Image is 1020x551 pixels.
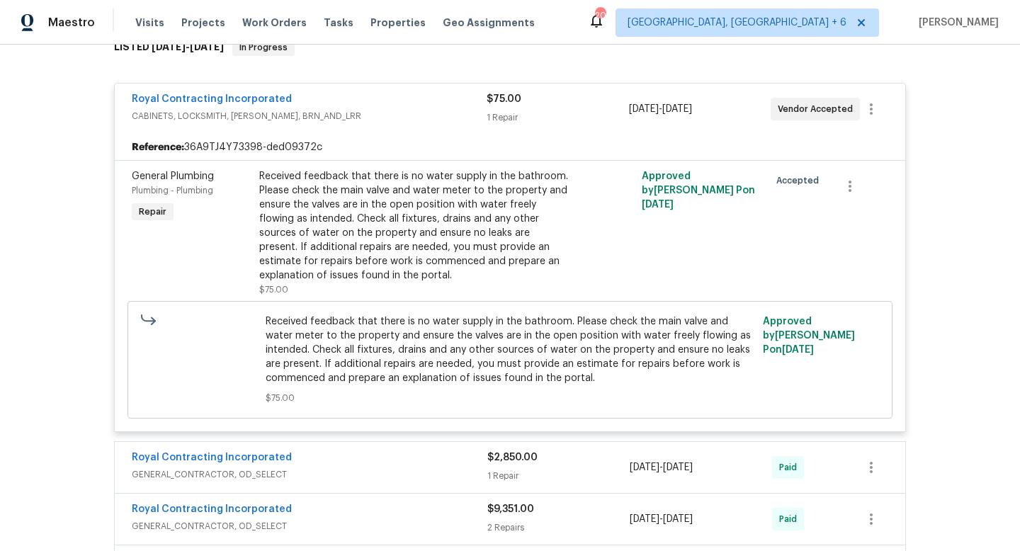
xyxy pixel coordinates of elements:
span: General Plumbing [132,171,214,181]
span: [DATE] [152,42,186,52]
span: - [152,42,224,52]
span: GENERAL_CONTRACTOR, OD_SELECT [132,467,487,482]
span: Paid [779,512,803,526]
span: $2,850.00 [487,453,538,462]
span: [DATE] [663,514,693,524]
span: GENERAL_CONTRACTOR, OD_SELECT [132,519,487,533]
span: Approved by [PERSON_NAME] P on [763,317,855,355]
span: Paid [779,460,803,475]
span: $75.00 [266,391,755,405]
span: [DATE] [782,345,814,355]
span: - [630,460,693,475]
a: Royal Contracting Incorporated [132,94,292,104]
span: [DATE] [630,462,659,472]
span: Repair [133,205,172,219]
a: Royal Contracting Incorporated [132,504,292,514]
span: Approved by [PERSON_NAME] P on [642,171,755,210]
div: Received feedback that there is no water supply in the bathroom. Please check the main valve and ... [259,169,569,283]
span: Tasks [324,18,353,28]
h6: LISTED [114,39,224,56]
span: Visits [135,16,164,30]
span: [DATE] [629,104,659,114]
span: - [630,512,693,526]
span: - [629,102,692,116]
span: Plumbing - Plumbing [132,186,213,195]
span: CABINETS, LOCKSMITH, [PERSON_NAME], BRN_AND_LRR [132,109,487,123]
span: Vendor Accepted [778,102,858,116]
span: Properties [370,16,426,30]
span: [DATE] [642,200,674,210]
a: Royal Contracting Incorporated [132,453,292,462]
span: [DATE] [630,514,659,524]
div: 2 Repairs [487,521,630,535]
span: Received feedback that there is no water supply in the bathroom. Please check the main valve and ... [266,314,755,385]
div: 1 Repair [487,110,628,125]
span: $9,351.00 [487,504,534,514]
span: Maestro [48,16,95,30]
span: $75.00 [259,285,288,294]
div: 36A9TJ4Y73398-ded09372c [115,135,905,160]
span: In Progress [234,40,293,55]
div: 201 [595,8,605,23]
span: [DATE] [190,42,224,52]
span: [GEOGRAPHIC_DATA], [GEOGRAPHIC_DATA] + 6 [628,16,846,30]
span: Accepted [776,174,824,188]
b: Reference: [132,140,184,154]
div: LISTED [DATE]-[DATE]In Progress [110,25,910,70]
span: Geo Assignments [443,16,535,30]
span: Work Orders [242,16,307,30]
span: Projects [181,16,225,30]
span: $75.00 [487,94,521,104]
div: 1 Repair [487,469,630,483]
span: [PERSON_NAME] [913,16,999,30]
span: [DATE] [663,462,693,472]
span: [DATE] [662,104,692,114]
